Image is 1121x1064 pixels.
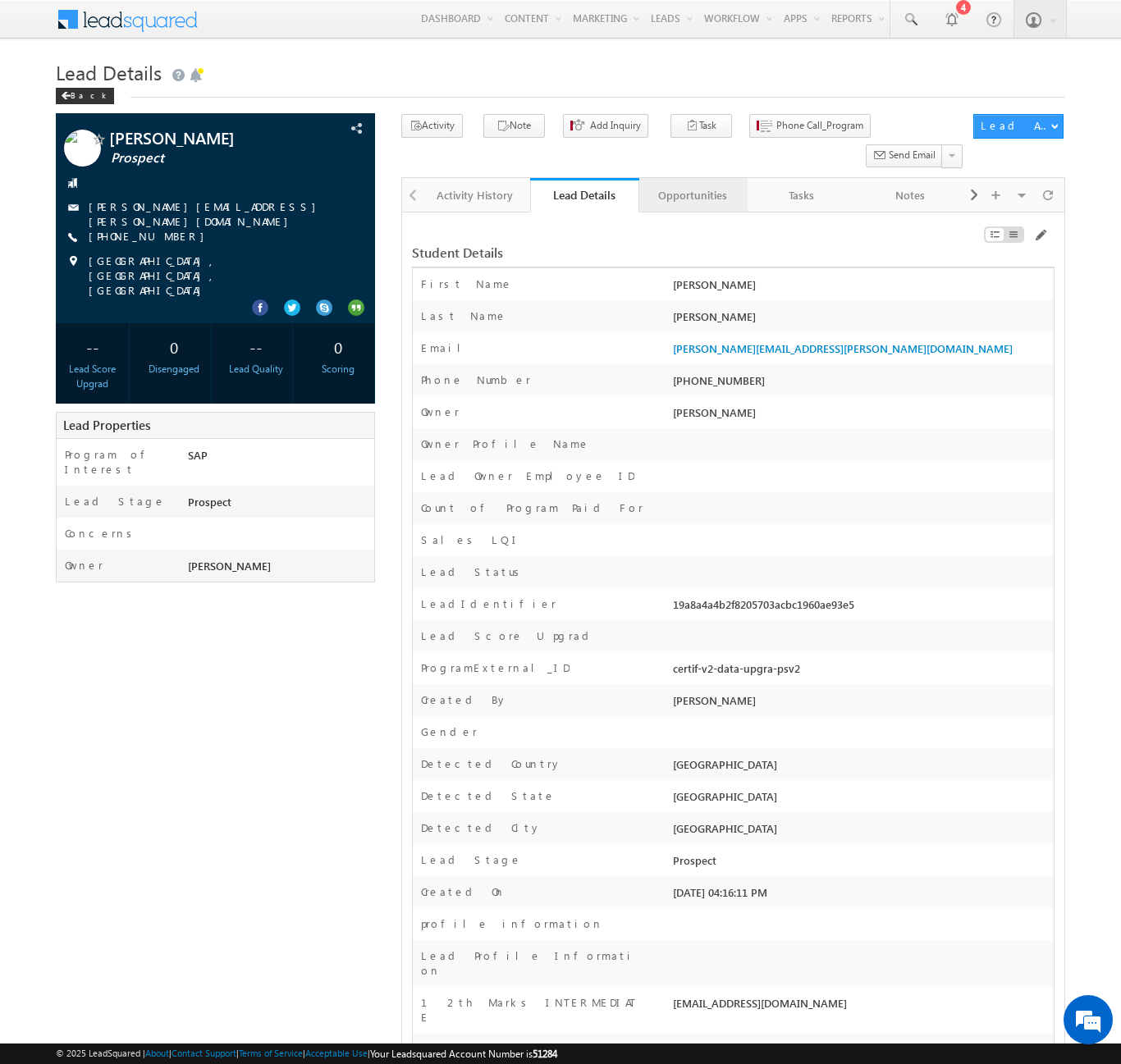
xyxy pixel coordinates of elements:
a: Back [56,87,122,101]
div: Student Details [412,245,835,260]
div: SAP [184,447,374,470]
button: Add Inquiry [563,114,648,138]
div: Chat with us now [85,86,276,107]
label: Count of Program Paid For [421,500,643,515]
label: Phone Number [421,372,531,387]
label: Lead Owner Employee ID [421,468,634,483]
a: Activity History [422,178,530,212]
span: Prospect [111,150,308,167]
a: Contact Support [172,1048,236,1058]
a: Tasks [748,178,856,212]
label: Lead Stage [421,852,522,867]
label: Sales LQI [421,532,521,547]
div: Prospect [184,494,374,517]
div: -- [224,331,289,362]
label: Owner Profile Name [421,436,590,451]
span: Phone Call_Program [776,118,863,133]
div: Scoring [305,362,370,377]
div: Prospect [669,852,1054,875]
label: Detected Country [421,756,562,771]
button: Task [670,114,732,138]
label: 12th Marks INTERMEDIATE [421,995,644,1025]
label: Owner [421,404,460,419]
a: Acceptable Use [305,1048,368,1058]
label: Concerns [65,526,138,541]
div: certif-v2-data-upgra-psv2 [669,660,1054,683]
label: ProgramExternal_ID [421,660,570,675]
div: [DATE] 04:16:11 PM [669,884,1054,907]
label: Lead Status [421,564,525,579]
div: Opportunities [652,185,733,205]
span: Send Email [889,148,936,162]
a: Notes [856,178,964,212]
label: Detected City [421,820,542,835]
div: [GEOGRAPHIC_DATA] [669,820,1054,843]
label: Email [421,340,474,355]
div: [EMAIL_ADDRESS][DOMAIN_NAME] [669,995,1054,1018]
img: d_60004797649_company_0_60004797649 [28,86,69,107]
span: Add Inquiry [590,118,641,133]
button: Activity [401,114,463,138]
a: Terms of Service [239,1048,303,1058]
label: profile information [421,916,603,931]
div: -- [60,331,125,362]
span: [PHONE_NUMBER] [89,229,213,245]
div: [PERSON_NAME] [669,692,1054,715]
span: © 2025 LeadSquared | | | | | [56,1046,557,1062]
label: Created By [421,692,508,707]
label: Created On [421,884,506,899]
label: Program of Interest [65,447,172,477]
div: 0 [305,331,370,362]
div: 19a8a4a4b2f8205703acbc1960ae93e5 [669,596,1054,619]
div: [GEOGRAPHIC_DATA] [669,756,1054,779]
em: Start Chat [223,505,298,527]
div: Lead Details [542,187,626,203]
span: [PERSON_NAME] [109,130,306,146]
span: Lead Properties [63,417,150,433]
button: Note [483,114,545,138]
button: Phone Call_Program [749,114,871,138]
span: Lead Details [56,59,162,85]
label: First Name [421,276,513,291]
div: [GEOGRAPHIC_DATA] [669,788,1054,811]
a: [PERSON_NAME][EMAIL_ADDRESS][PERSON_NAME][DOMAIN_NAME] [89,199,324,228]
label: Gender [421,724,478,739]
div: Disengaged [142,362,207,377]
a: Lead Details [530,178,638,212]
label: Detected State [421,788,556,803]
img: Profile photo [64,130,101,172]
button: Lead Actions [973,114,1064,139]
button: Send Email [866,144,943,168]
label: Lead Profile Information [421,948,644,978]
a: About [145,1048,169,1058]
label: Detected District [421,1042,580,1057]
div: [PHONE_NUMBER] [669,372,1054,395]
span: [PERSON_NAME] [673,405,756,419]
span: 51284 [533,1048,557,1060]
label: Lead Score Upgrad [421,628,595,643]
div: Notes [869,185,949,205]
textarea: Type your message and hit 'Enter' [21,152,300,491]
div: 0 [142,331,207,362]
label: Lead Stage [65,494,166,509]
div: Back [56,88,114,104]
label: LeadIdentifier [421,596,556,611]
label: Owner [65,558,103,573]
div: Lead Score Upgrad [60,362,125,391]
div: Lead Quality [224,362,289,377]
span: Your Leadsquared Account Number is [370,1048,557,1060]
a: Opportunities [639,178,748,212]
div: Activity History [435,185,515,205]
span: [PERSON_NAME] [188,559,271,573]
div: Minimize live chat window [269,8,309,48]
div: Lead Actions [981,118,1050,133]
div: Tasks [761,185,841,205]
a: [PERSON_NAME][EMAIL_ADDRESS][PERSON_NAME][DOMAIN_NAME] [673,341,1013,355]
span: [GEOGRAPHIC_DATA], [GEOGRAPHIC_DATA], [GEOGRAPHIC_DATA] [89,253,345,298]
div: [PERSON_NAME] [669,276,1054,299]
label: Last Name [421,308,507,323]
div: [PERSON_NAME] [669,308,1054,331]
